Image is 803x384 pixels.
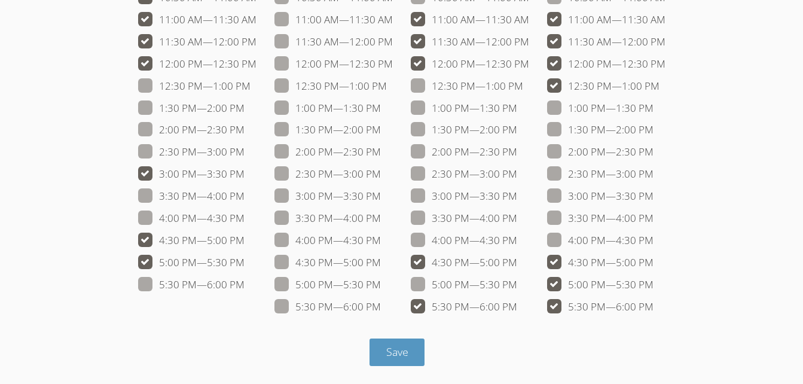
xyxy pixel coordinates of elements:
[370,339,425,367] button: Save
[547,188,654,204] label: 3:00 PM — 3:30 PM
[547,122,654,138] label: 1:30 PM — 2:00 PM
[386,345,408,359] span: Save
[274,166,381,182] label: 2:30 PM — 3:00 PM
[411,122,517,138] label: 1:30 PM — 2:00 PM
[547,12,665,28] label: 11:00 AM — 11:30 AM
[547,144,654,160] label: 2:00 PM — 2:30 PM
[138,166,245,182] label: 3:00 PM — 3:30 PM
[138,211,245,226] label: 4:00 PM — 4:30 PM
[138,277,245,292] label: 5:30 PM — 6:00 PM
[274,12,393,28] label: 11:00 AM — 11:30 AM
[411,188,517,204] label: 3:00 PM — 3:30 PM
[547,34,665,50] label: 11:30 AM — 12:00 PM
[411,299,517,315] label: 5:30 PM — 6:00 PM
[274,122,381,138] label: 1:30 PM — 2:00 PM
[274,299,381,315] label: 5:30 PM — 6:00 PM
[138,56,257,72] label: 12:00 PM — 12:30 PM
[274,144,381,160] label: 2:00 PM — 2:30 PM
[138,34,257,50] label: 11:30 AM — 12:00 PM
[547,277,654,292] label: 5:00 PM — 5:30 PM
[274,255,381,270] label: 4:30 PM — 5:00 PM
[411,34,529,50] label: 11:30 AM — 12:00 PM
[547,56,665,72] label: 12:00 PM — 12:30 PM
[411,12,529,28] label: 11:00 AM — 11:30 AM
[274,78,387,94] label: 12:30 PM — 1:00 PM
[274,34,393,50] label: 11:30 AM — 12:00 PM
[547,100,654,116] label: 1:00 PM — 1:30 PM
[274,277,381,292] label: 5:00 PM — 5:30 PM
[138,188,245,204] label: 3:30 PM — 4:00 PM
[411,255,517,270] label: 4:30 PM — 5:00 PM
[411,144,517,160] label: 2:00 PM — 2:30 PM
[138,122,245,138] label: 2:00 PM — 2:30 PM
[138,255,245,270] label: 5:00 PM — 5:30 PM
[138,100,245,116] label: 1:30 PM — 2:00 PM
[274,188,381,204] label: 3:00 PM — 3:30 PM
[411,56,529,72] label: 12:00 PM — 12:30 PM
[547,233,654,248] label: 4:00 PM — 4:30 PM
[274,56,393,72] label: 12:00 PM — 12:30 PM
[547,299,654,315] label: 5:30 PM — 6:00 PM
[411,211,517,226] label: 3:30 PM — 4:00 PM
[411,166,517,182] label: 2:30 PM — 3:00 PM
[138,12,257,28] label: 11:00 AM — 11:30 AM
[411,277,517,292] label: 5:00 PM — 5:30 PM
[274,233,381,248] label: 4:00 PM — 4:30 PM
[547,78,660,94] label: 12:30 PM — 1:00 PM
[547,255,654,270] label: 4:30 PM — 5:00 PM
[547,166,654,182] label: 2:30 PM — 3:00 PM
[411,100,517,116] label: 1:00 PM — 1:30 PM
[138,144,245,160] label: 2:30 PM — 3:00 PM
[547,211,654,226] label: 3:30 PM — 4:00 PM
[274,211,381,226] label: 3:30 PM — 4:00 PM
[138,78,251,94] label: 12:30 PM — 1:00 PM
[138,233,245,248] label: 4:30 PM — 5:00 PM
[411,233,517,248] label: 4:00 PM — 4:30 PM
[274,100,381,116] label: 1:00 PM — 1:30 PM
[411,78,523,94] label: 12:30 PM — 1:00 PM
